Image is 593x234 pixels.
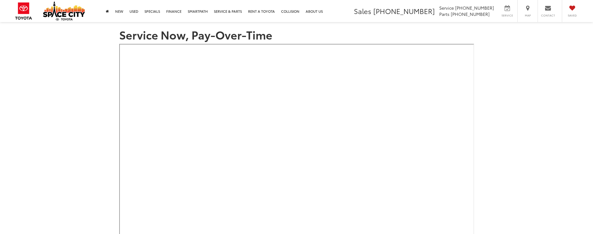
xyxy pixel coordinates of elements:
span: [PHONE_NUMBER] [455,5,494,11]
span: [PHONE_NUMBER] [451,11,490,17]
span: Service [439,5,454,11]
span: Contact [541,13,555,17]
span: [PHONE_NUMBER] [373,6,435,16]
span: Map [521,13,534,17]
span: Parts [439,11,449,17]
span: Saved [565,13,579,17]
img: Space City Toyota [43,1,85,21]
span: Sales [354,6,371,16]
h1: Service Now, Pay-Over-Time [119,28,474,41]
span: Service [500,13,514,17]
